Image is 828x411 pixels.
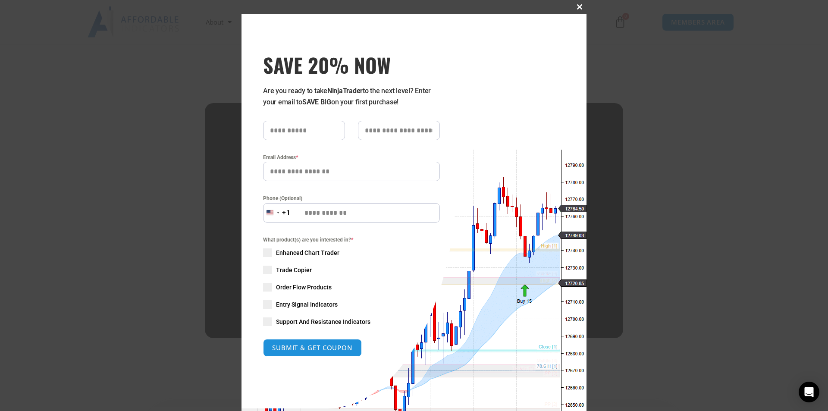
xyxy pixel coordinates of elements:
[276,248,339,257] span: Enhanced Chart Trader
[263,300,440,309] label: Entry Signal Indicators
[263,317,440,326] label: Support And Resistance Indicators
[263,153,440,162] label: Email Address
[263,235,440,244] span: What product(s) are you interested in?
[276,300,338,309] span: Entry Signal Indicators
[799,382,819,402] div: Open Intercom Messenger
[327,87,363,95] strong: NinjaTrader
[263,248,440,257] label: Enhanced Chart Trader
[263,85,440,108] p: Are you ready to take to the next level? Enter your email to on your first purchase!
[263,339,362,357] button: SUBMIT & GET COUPON
[263,194,440,203] label: Phone (Optional)
[276,266,312,274] span: Trade Copier
[276,283,332,292] span: Order Flow Products
[282,207,291,219] div: +1
[302,98,331,106] strong: SAVE BIG
[263,203,291,223] button: Selected country
[263,266,440,274] label: Trade Copier
[263,283,440,292] label: Order Flow Products
[276,317,370,326] span: Support And Resistance Indicators
[263,53,440,77] h3: SAVE 20% NOW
